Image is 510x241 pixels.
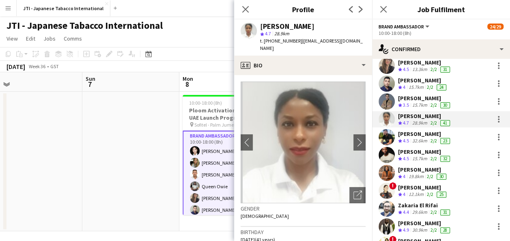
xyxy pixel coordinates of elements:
div: [PERSON_NAME] [398,130,452,138]
span: Week 36 [27,63,47,69]
button: Brand Ambassador [379,24,430,30]
app-skills-label: 2/2 [430,138,437,144]
div: 24 [437,84,446,90]
app-skills-label: 2/2 [427,84,433,90]
span: Sun [86,75,95,82]
a: Edit [23,33,39,44]
app-skills-label: 2/2 [430,227,437,233]
img: Crew avatar or photo [241,82,366,203]
div: 15.7km [407,84,425,91]
a: Comms [60,33,85,44]
app-skills-label: 2/2 [430,120,437,126]
div: 10:00-18:00 (8h) [379,30,504,36]
h3: Birthday [241,228,366,236]
div: Confirmed [372,39,510,59]
div: [PERSON_NAME] [398,77,448,84]
span: 4.5 [403,66,409,72]
div: [PERSON_NAME] [398,184,448,191]
a: Jobs [40,33,59,44]
app-skills-label: 2/2 [427,191,433,197]
span: Comms [64,35,82,42]
span: 4.7 [265,30,271,37]
h3: Profile [234,4,372,15]
div: [PERSON_NAME] [398,166,448,173]
h3: Ploom Activation Training - UAE Launch Program [183,107,273,121]
span: ! [389,182,396,189]
div: 12.1km [407,191,425,198]
span: 3.5 [403,102,409,108]
div: 30 [440,102,450,108]
div: 15.7km [411,102,429,109]
span: Edit [26,35,35,42]
div: 13.3km [411,66,429,73]
h1: JTI - Japanese Tabacco International [6,19,163,32]
a: View [3,33,21,44]
span: 24/29 [487,24,504,30]
app-skills-label: 2/2 [427,173,433,179]
h3: Gender [241,205,366,212]
div: 32.6km [411,138,429,144]
button: JTI - Japanese Tabacco International [17,0,110,16]
div: 30.9km [411,227,429,234]
app-skills-label: 2/2 [430,209,437,215]
div: Zakaria El Rifai [398,202,452,209]
span: 7 [84,80,95,89]
div: [PERSON_NAME] [398,148,452,155]
div: 19.8km [407,173,425,180]
span: View [6,35,18,42]
span: Mon [183,75,193,82]
div: 31 [440,209,450,215]
span: 4 [403,173,405,179]
app-skills-label: 2/2 [430,102,437,108]
div: 25 [437,192,446,198]
span: 4.5 [403,155,409,161]
span: 4 [403,191,405,197]
div: 30 [437,174,446,180]
app-skills-label: 2/2 [430,155,437,161]
div: 41 [440,120,450,126]
span: Sofitel - Palm Jumeirah [194,122,242,128]
span: 4.7 [403,120,409,126]
div: 28.9km [411,120,429,127]
span: 4 [403,84,405,90]
span: | [EMAIL_ADDRESS][DOMAIN_NAME] [260,38,363,51]
div: [PERSON_NAME] [398,59,452,66]
div: [DATE] [6,62,25,71]
div: 28 [440,227,450,233]
span: 10:00-18:00 (8h) [189,100,222,106]
div: [PERSON_NAME] [398,95,452,102]
div: 15.7km [411,155,429,162]
div: 31 [440,67,450,73]
span: Jobs [43,35,56,42]
div: [PERSON_NAME] [398,219,452,227]
div: Bio [234,56,372,75]
app-skills-label: 2/2 [430,66,437,72]
div: 32 [440,156,450,162]
div: GST [50,63,59,69]
span: 8 [181,80,193,89]
span: 4.4 [403,209,409,215]
span: t. [PHONE_NUMBER] [260,38,302,44]
h3: Job Fulfilment [372,4,510,15]
span: 4.9 [403,227,409,233]
span: 4.5 [403,138,409,144]
app-job-card: 10:00-18:00 (8h)24/29Ploom Activation Training - UAE Launch Program Sofitel - Palm Jumeirah3 Role... [183,95,273,215]
div: Open photos pop-in [349,187,366,203]
span: Brand Ambassador [379,24,424,30]
div: 23 [440,138,450,144]
span: [DEMOGRAPHIC_DATA] [241,213,289,219]
span: 28.9km [273,30,291,37]
div: [PERSON_NAME] [260,23,314,30]
div: 29.6km [411,209,429,216]
div: [PERSON_NAME] [398,112,452,120]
